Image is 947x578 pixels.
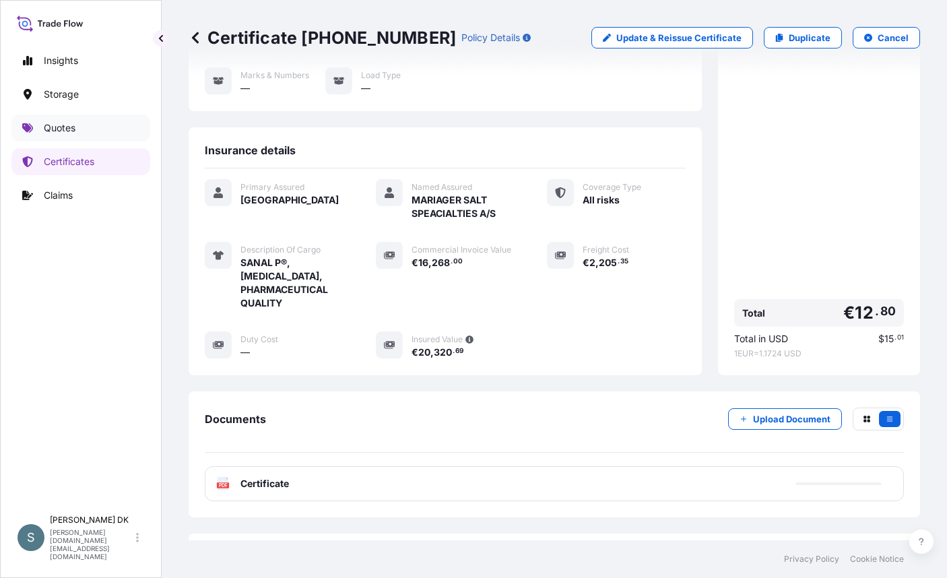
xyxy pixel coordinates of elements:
[240,477,289,490] span: Certificate
[753,412,830,426] p: Upload Document
[44,54,78,67] p: Insights
[589,258,595,267] span: 2
[583,182,641,193] span: Coverage Type
[855,304,873,321] span: 12
[44,189,73,202] p: Claims
[412,193,515,220] span: MARIAGER SALT SPEACIALTIES A/S
[599,258,617,267] span: 205
[742,307,765,320] span: Total
[728,408,842,430] button: Upload Document
[618,259,620,264] span: .
[412,182,472,193] span: Named Assured
[583,245,629,255] span: Freight Cost
[616,31,742,44] p: Update & Reissue Certificate
[453,259,463,264] span: 00
[11,115,150,141] a: Quotes
[461,31,520,44] p: Policy Details
[44,155,94,168] p: Certificates
[875,307,879,315] span: .
[734,348,904,359] span: 1 EUR = 1.1724 USD
[240,70,309,81] span: Marks & Numbers
[27,531,35,544] span: S
[789,31,830,44] p: Duplicate
[430,348,434,357] span: ,
[428,258,432,267] span: ,
[44,88,79,101] p: Storage
[361,70,401,81] span: Load Type
[453,349,455,354] span: .
[418,258,428,267] span: 16
[11,148,150,175] a: Certificates
[880,307,896,315] span: 80
[205,143,296,157] span: Insurance details
[764,27,842,49] a: Duplicate
[591,27,753,49] a: Update & Reissue Certificate
[620,259,628,264] span: 35
[205,412,266,426] span: Documents
[240,245,321,255] span: Description Of Cargo
[412,334,463,345] span: Insured Value
[418,348,430,357] span: 20
[850,554,904,565] a: Cookie Notice
[432,258,450,267] span: 268
[240,193,339,207] span: [GEOGRAPHIC_DATA]
[894,335,896,340] span: .
[50,515,133,525] p: [PERSON_NAME] DK
[240,334,278,345] span: Duty Cost
[219,483,228,488] text: PDF
[583,258,589,267] span: €
[583,193,620,207] span: All risks
[878,334,884,344] span: $
[11,182,150,209] a: Claims
[784,554,839,565] a: Privacy Policy
[878,31,909,44] p: Cancel
[240,256,344,310] span: SANAL P®, [MEDICAL_DATA], PHARMACEUTICAL QUALITY
[434,348,452,357] span: 320
[412,258,418,267] span: €
[455,349,463,354] span: 69
[189,27,456,49] p: Certificate [PHONE_NUMBER]
[11,81,150,108] a: Storage
[240,346,250,359] span: —
[734,332,788,346] span: Total in USD
[44,121,75,135] p: Quotes
[11,47,150,74] a: Insights
[412,245,511,255] span: Commercial Invoice Value
[853,27,920,49] button: Cancel
[843,304,855,321] span: €
[897,335,904,340] span: 01
[595,258,599,267] span: ,
[240,182,304,193] span: Primary Assured
[412,348,418,357] span: €
[451,259,453,264] span: .
[884,334,894,344] span: 15
[361,82,370,95] span: —
[50,528,133,560] p: [PERSON_NAME][DOMAIN_NAME][EMAIL_ADDRESS][DOMAIN_NAME]
[240,82,250,95] span: —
